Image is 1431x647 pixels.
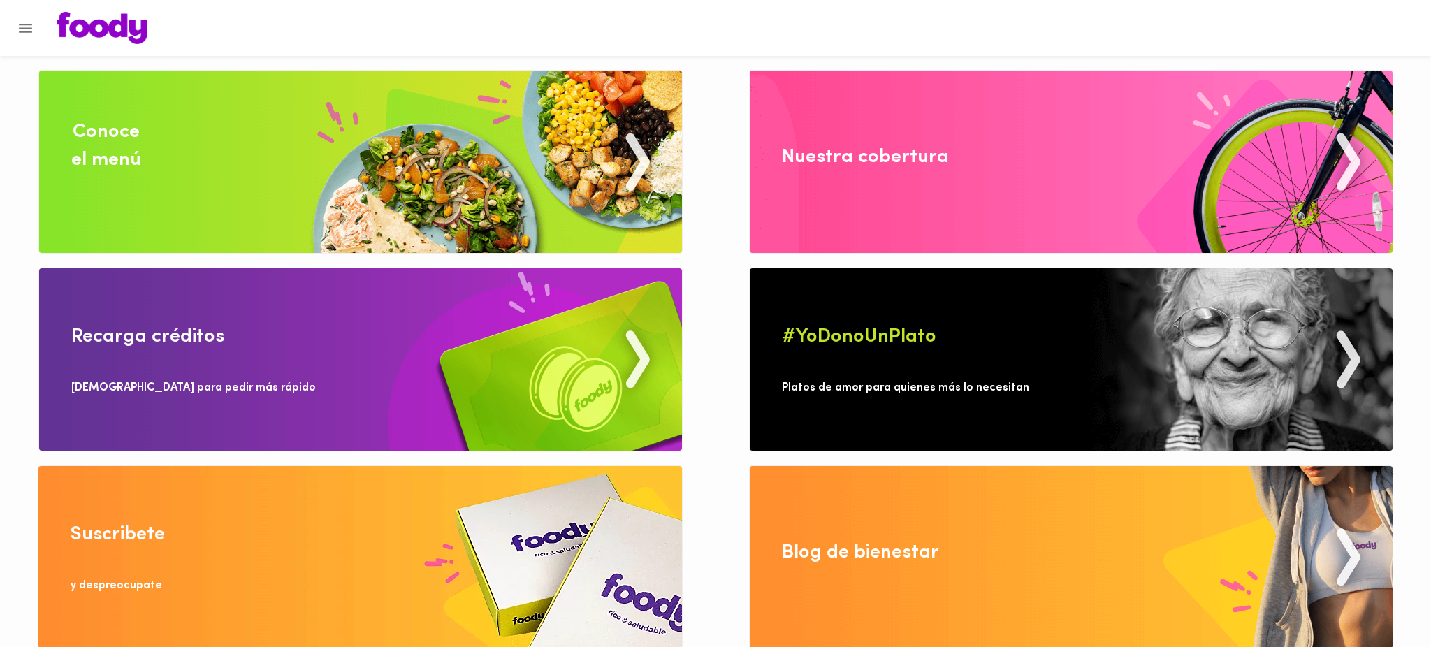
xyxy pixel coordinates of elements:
img: Yo Dono un Plato [750,268,1393,451]
div: Platos de amor para quienes más lo necesitan [782,380,1029,396]
div: y despreocupate [71,578,162,594]
img: logo.png [57,12,147,44]
img: Nuestra cobertura [750,71,1393,253]
div: Conoce el menú [71,118,141,174]
div: Nuestra cobertura [782,143,949,171]
div: Recarga créditos [71,323,224,351]
iframe: Messagebird Livechat Widget [1350,566,1417,633]
div: [DEMOGRAPHIC_DATA] para pedir más rápido [71,380,316,396]
img: Recarga Creditos [39,268,682,451]
button: Menu [8,11,43,45]
div: Blog de bienestar [782,539,939,567]
img: Conoce el menu [39,71,682,253]
div: Suscribete [71,521,165,548]
div: #YoDonoUnPlato [782,323,936,351]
